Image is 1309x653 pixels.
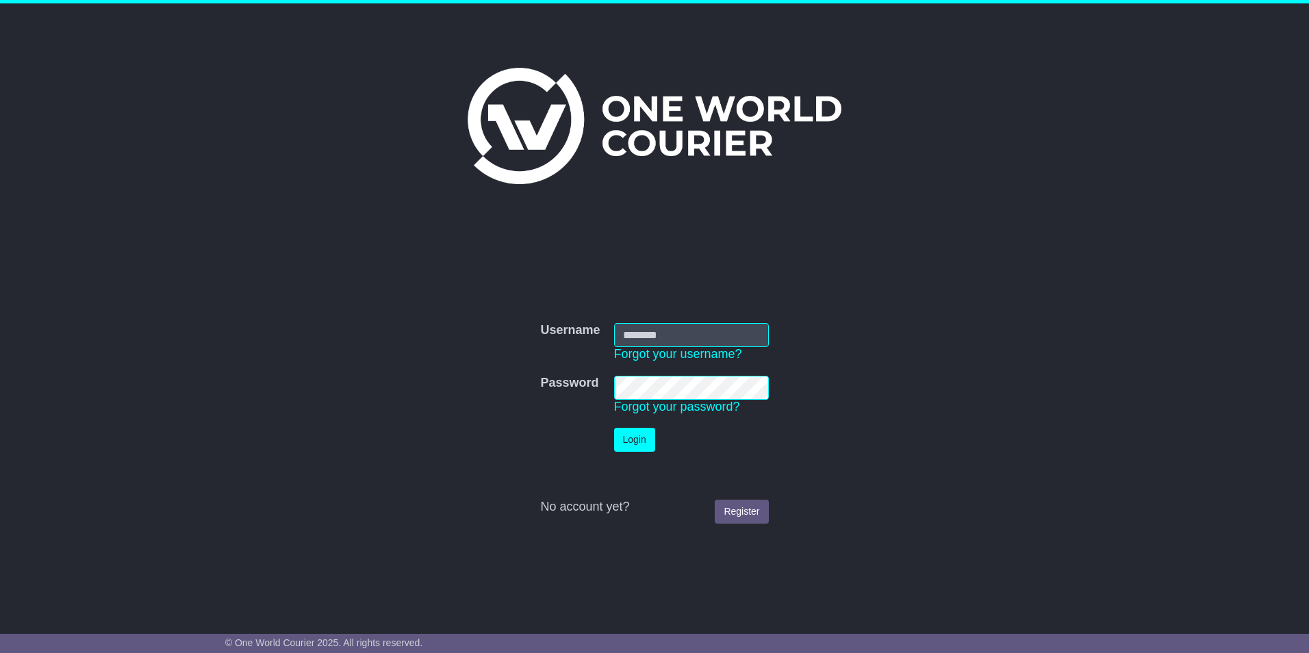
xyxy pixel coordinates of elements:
label: Username [540,323,600,338]
span: © One World Courier 2025. All rights reserved. [225,637,423,648]
a: Forgot your username? [614,347,742,361]
div: No account yet? [540,500,768,515]
a: Forgot your password? [614,400,740,413]
a: Register [715,500,768,524]
label: Password [540,376,598,391]
button: Login [614,428,655,452]
img: One World [468,68,841,184]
